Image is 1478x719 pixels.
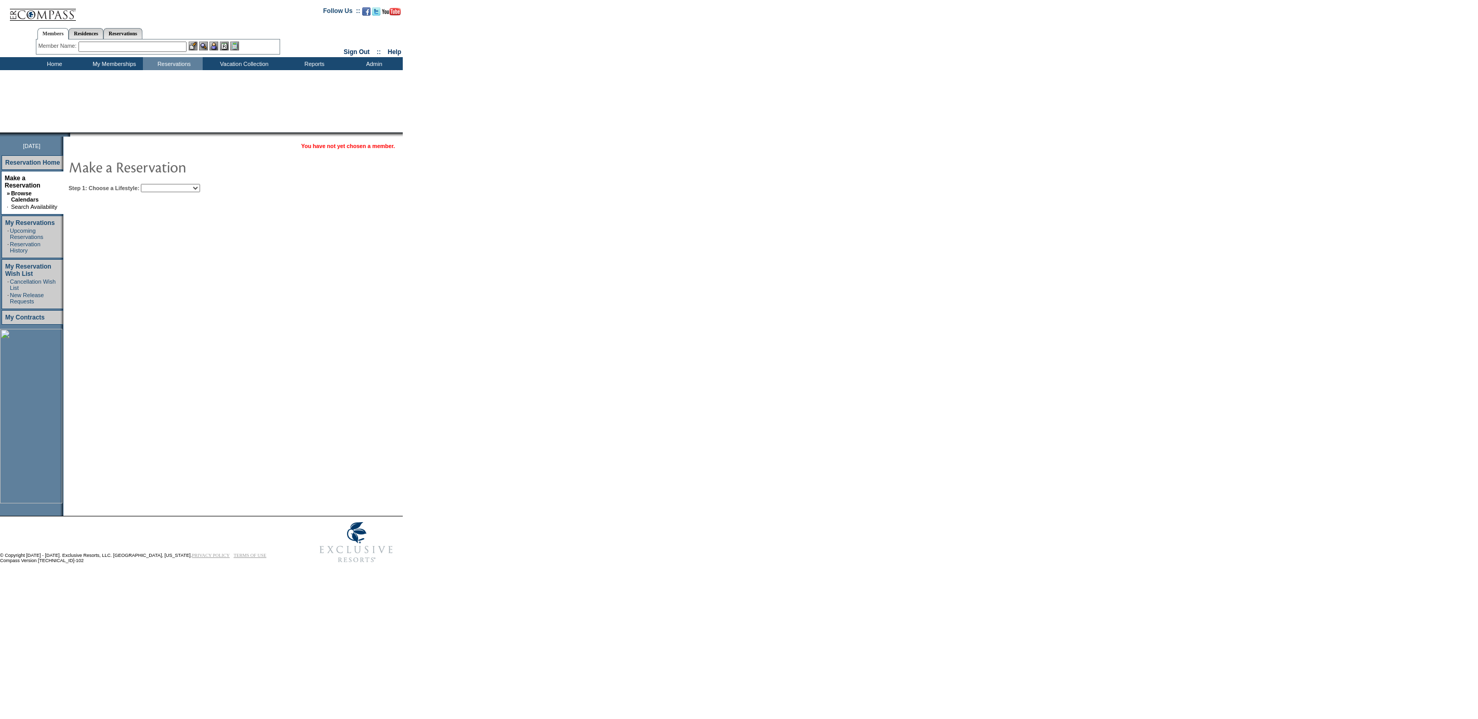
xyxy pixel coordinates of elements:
[5,159,60,166] a: Reservation Home
[230,42,239,50] img: b_calculator.gif
[69,156,276,177] img: pgTtlMakeReservation.gif
[37,28,69,39] a: Members
[372,7,380,16] img: Follow us on Twitter
[388,48,401,56] a: Help
[203,57,283,70] td: Vacation Collection
[310,516,403,568] img: Exclusive Resorts
[7,278,9,291] td: ·
[11,204,57,210] a: Search Availability
[343,57,403,70] td: Admin
[301,143,395,149] span: You have not yet chosen a member.
[83,57,143,70] td: My Memberships
[189,42,197,50] img: b_edit.gif
[5,175,41,189] a: Make a Reservation
[69,28,103,39] a: Residences
[10,278,56,291] a: Cancellation Wish List
[103,28,142,39] a: Reservations
[382,10,401,17] a: Subscribe to our YouTube Channel
[67,132,70,137] img: promoShadowLeftCorner.gif
[377,48,381,56] span: ::
[192,553,230,558] a: PRIVACY POLICY
[10,228,43,240] a: Upcoming Reservations
[5,219,55,227] a: My Reservations
[323,6,360,19] td: Follow Us ::
[70,132,71,137] img: blank.gif
[220,42,229,50] img: Reservations
[10,292,44,304] a: New Release Requests
[283,57,343,70] td: Reports
[7,241,9,254] td: ·
[209,42,218,50] img: Impersonate
[23,143,41,149] span: [DATE]
[362,10,371,17] a: Become our fan on Facebook
[5,263,51,277] a: My Reservation Wish List
[372,10,380,17] a: Follow us on Twitter
[234,553,267,558] a: TERMS OF USE
[143,57,203,70] td: Reservations
[382,8,401,16] img: Subscribe to our YouTube Channel
[5,314,45,321] a: My Contracts
[10,241,41,254] a: Reservation History
[199,42,208,50] img: View
[362,7,371,16] img: Become our fan on Facebook
[7,292,9,304] td: ·
[7,190,10,196] b: »
[69,185,139,191] b: Step 1: Choose a Lifestyle:
[11,190,38,203] a: Browse Calendars
[7,228,9,240] td: ·
[23,57,83,70] td: Home
[38,42,78,50] div: Member Name:
[7,204,10,210] td: ·
[344,48,369,56] a: Sign Out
